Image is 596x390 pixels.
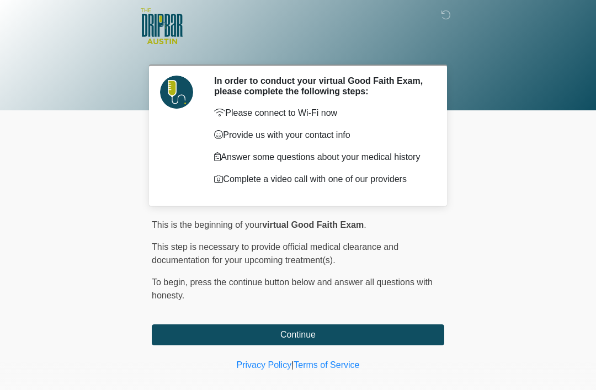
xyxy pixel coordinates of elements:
a: | [291,360,294,370]
span: press the continue button below and answer all questions with honesty. [152,277,433,300]
h2: In order to conduct your virtual Good Faith Exam, please complete the following steps: [214,76,428,97]
span: To begin, [152,277,190,287]
a: Privacy Policy [237,360,292,370]
img: The DRIPBaR - Austin The Domain Logo [141,8,183,44]
p: Please connect to Wi-Fi now [214,106,428,120]
img: Agent Avatar [160,76,193,109]
strong: virtual Good Faith Exam [262,220,364,229]
span: This step is necessary to provide official medical clearance and documentation for your upcoming ... [152,242,398,265]
p: Answer some questions about your medical history [214,151,428,164]
a: Terms of Service [294,360,359,370]
span: This is the beginning of your [152,220,262,229]
span: . [364,220,366,229]
p: Provide us with your contact info [214,129,428,142]
p: Complete a video call with one of our providers [214,173,428,186]
button: Continue [152,324,444,345]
